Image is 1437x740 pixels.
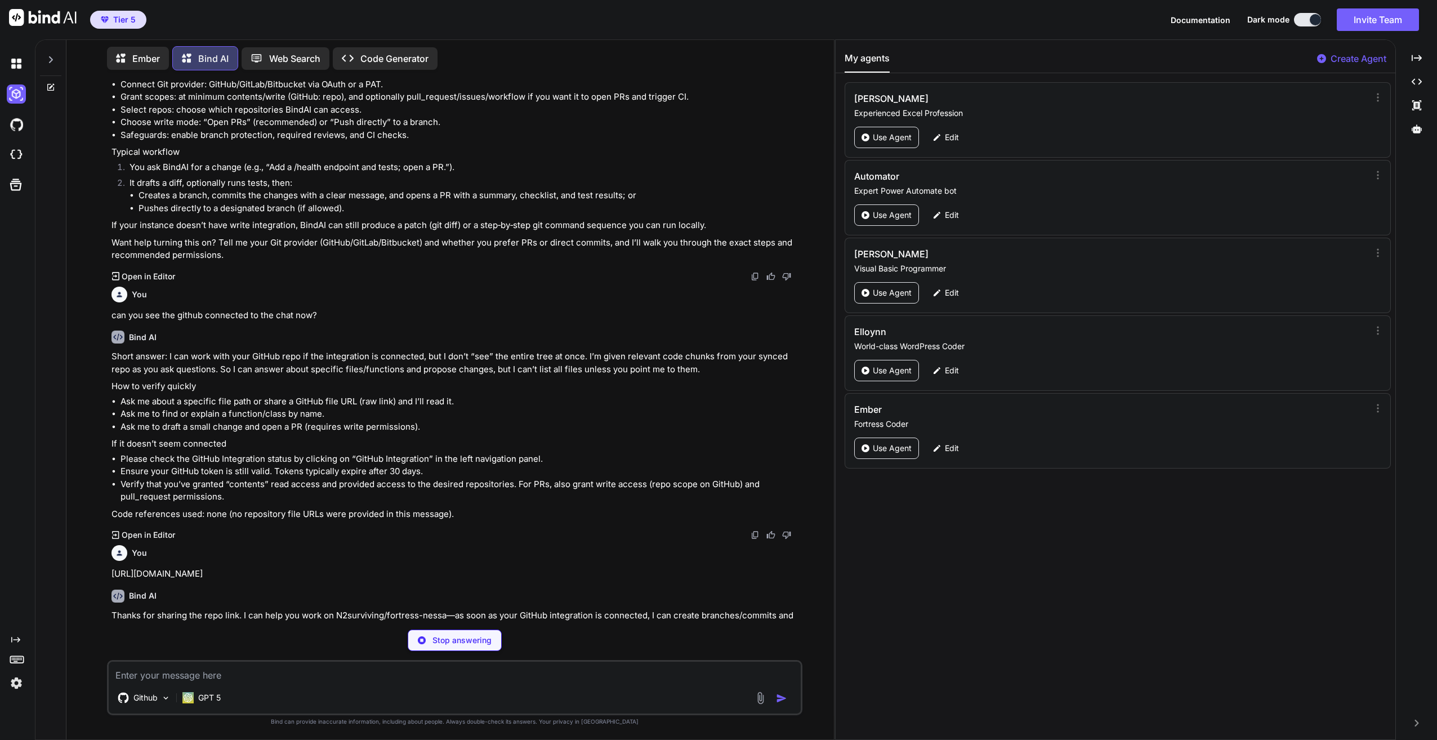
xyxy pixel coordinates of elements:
img: dislike [782,272,791,281]
p: Bind AI [198,52,229,65]
p: Use Agent [873,443,912,454]
li: Safeguards: enable branch protection, required reviews, and CI checks. [121,129,800,142]
li: Please check the GitHub Integration status by clicking on “GitHub Integration” in the left naviga... [121,453,800,466]
img: like [766,272,775,281]
h3: [PERSON_NAME] [854,92,1206,105]
button: premiumTier 5 [90,11,146,29]
p: Fortress Coder [854,418,1357,430]
img: Bind AI [9,9,77,26]
span: Tier 5 [113,14,136,25]
img: settings [7,674,26,693]
p: If it doesn’t seem connected [111,438,800,451]
li: Creates a branch, commits the changes with a clear message, and opens a PR with a summary, checkl... [139,189,800,202]
li: Connect Git provider: GitHub/GitLab/Bitbucket via OAuth or a PAT. [121,78,800,91]
img: like [766,531,775,540]
h3: Ember [854,403,1206,416]
p: If your instance doesn’t have write integration, BindAI can still produce a patch (git diff) or a... [111,219,800,232]
img: premium [101,16,109,23]
img: attachment [754,692,767,705]
p: Expert Power Automate bot [854,185,1357,197]
img: copy [751,531,760,540]
p: Ember [132,52,160,65]
p: Open in Editor [122,529,175,541]
p: Visual Basic Programmer [854,263,1357,274]
li: You ask BindAI for a change (e.g., “Add a /health endpoint and tests; open a PR.”). [121,161,800,177]
p: Open in Editor [122,271,175,282]
img: darkChat [7,54,26,73]
img: darkAi-studio [7,84,26,104]
li: Ensure your GitHub token is still valid. Tokens typically expire after 30 days. [121,465,800,478]
button: Documentation [1171,14,1230,26]
h3: Automator [854,170,1206,183]
li: It drafts a diff, optionally runs tests, then: [121,177,800,215]
p: Edit [945,287,959,298]
li: Ask me to find or explain a function/class by name. [121,408,800,421]
p: GPT 5 [198,692,221,703]
h6: You [132,547,147,559]
li: Select repos: choose which repositories BindAI can access. [121,104,800,117]
p: Use Agent [873,287,912,298]
img: icon [776,693,787,704]
img: Pick Models [161,693,171,703]
p: Code references used: none (no repository file URLs were provided in this message). [111,508,800,521]
p: Edit [945,132,959,143]
p: How to verify quickly [111,380,800,393]
img: GPT 5 [182,692,194,703]
h3: Elloynn [854,325,1206,338]
h3: [PERSON_NAME] [854,247,1206,261]
img: dislike [782,531,791,540]
p: Code Generator [360,52,429,65]
p: Thanks for sharing the repo link. I can help you work on N2surviving/fortress-nessa—as soon as yo... [111,609,800,648]
p: Web Search [269,52,320,65]
span: Documentation [1171,15,1230,25]
p: can you see the github connected to the chat now? [111,309,800,322]
p: Typical workflow [111,146,800,159]
img: githubDark [7,115,26,134]
li: Ask me about a specific file path or share a GitHub file URL (raw link) and I’ll read it. [121,395,800,408]
p: Bind can provide inaccurate information, including about people. Always double-check its answers.... [107,717,802,726]
span: Dark mode [1247,14,1289,25]
p: Use Agent [873,365,912,376]
p: Edit [945,209,959,221]
h6: You [132,289,147,300]
p: Use Agent [873,209,912,221]
p: Github [133,692,158,703]
img: cloudideIcon [7,145,26,164]
p: World-class WordPress Coder [854,341,1357,352]
p: Edit [945,443,959,454]
li: Pushes directly to a designated branch (if allowed). [139,202,800,215]
p: Want help turning this on? Tell me your Git provider (GitHub/GitLab/Bitbucket) and whether you pr... [111,237,800,262]
button: Invite Team [1337,8,1419,31]
p: Edit [945,365,959,376]
button: My agents [845,51,890,73]
li: Choose write mode: “Open PRs” (recommended) or “Push directly” to a branch. [121,116,800,129]
p: Short answer: I can work with your GitHub repo if the integration is connected, but I don’t “see”... [111,350,800,376]
li: Verify that you’ve granted “contents” read access and provided access to the desired repositories... [121,478,800,503]
li: Grant scopes: at minimum contents/write (GitHub: repo), and optionally pull_request/issues/workfl... [121,91,800,104]
h6: Bind AI [129,332,157,343]
p: [URL][DOMAIN_NAME] [111,568,800,581]
li: Ask me to draft a small change and open a PR (requires write permissions). [121,421,800,434]
p: Experienced Excel Profession [854,108,1357,119]
img: copy [751,272,760,281]
p: Stop answering [432,635,492,646]
p: Use Agent [873,132,912,143]
p: Create Agent [1331,52,1386,65]
h6: Bind AI [129,590,157,601]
